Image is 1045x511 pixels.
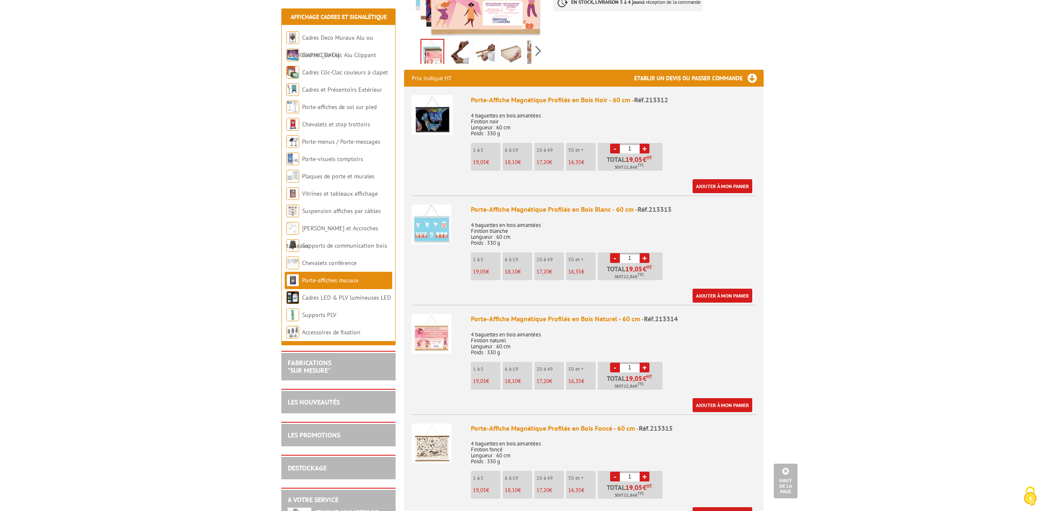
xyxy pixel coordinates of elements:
span: 16,35 [568,486,581,494]
img: Porte-Affiche Magnétique Profilés en Bois Blanc - 60 cm [412,205,451,244]
sup: HT [646,264,652,270]
p: 1 à 5 [473,257,500,262]
img: Cookies (fenêtre modale) [1020,486,1041,507]
div: Porte-Affiche Magnétique Profilés en Bois Foncé - 60 cm - [471,424,756,433]
p: 1 à 5 [473,475,500,481]
img: 213399_porte-affiches_magnetique_bois_clair_2.jpg [475,41,495,67]
p: 4 baguettes en bois aimantées Finition naturel Longueur : 60 cm Poids : 330 g [471,326,756,355]
a: Porte-affiches de sol sur pied [302,103,377,111]
span: 17,20 [536,377,549,385]
a: Cadres Clic-Clac Alu Clippant [302,51,376,59]
img: Porte-Affiche Magnétique Profilés en Bois Noir - 60 cm [412,95,453,135]
img: Supports PLV [286,309,299,321]
a: Ajouter à mon panier [693,289,752,303]
p: € [536,487,564,493]
a: LES NOUVEAUTÉS [288,398,340,406]
span: 17,20 [536,158,549,166]
p: € [505,378,532,384]
img: Chevalets conférence [286,257,299,269]
span: 19,05 [473,377,486,385]
span: 22,86 [624,164,635,171]
a: Supports PLV [302,311,336,319]
p: 50 et + [568,147,596,153]
p: Total [600,265,663,280]
a: Porte-affiches muraux [302,276,358,284]
div: Porte-Affiche Magnétique Profilés en Bois Blanc - 60 cm - [471,205,756,214]
a: Haut de la page [774,464,797,498]
a: LES PROMOTIONS [288,431,340,439]
p: € [536,159,564,165]
p: € [473,159,500,165]
a: Ajouter à mon panier [693,398,752,412]
p: € [536,378,564,384]
span: 18,10 [505,158,518,166]
sup: TTC [638,272,644,277]
p: 6 à 19 [505,147,532,153]
span: 19,05 [473,268,486,275]
img: Porte-menus / Porte-messages [286,135,299,148]
p: 50 et + [568,257,596,262]
p: Prix indiqué HT [412,70,452,87]
div: Porte-Affiche Magnétique Profilés en Bois Noir - 60 cm - [471,95,756,105]
img: 213399_porte-affiches_magnetique_bois_fonce_2.jpg [448,41,469,67]
a: + [640,253,649,263]
img: Porte-Affiche Magnétique Profilés en Bois Foncé - 60 cm [412,424,451,463]
a: Supports de communication bois [302,242,387,249]
a: Accessoires de fixation [302,328,360,336]
a: Vitrines et tableaux affichage [302,190,378,197]
p: 20 à 49 [536,147,564,153]
a: - [610,144,620,153]
img: Cadres Deco Muraux Alu ou Bois [286,31,299,44]
p: € [505,269,532,275]
p: 4 baguettes en bois aimantées Finition blanche Longueur : 60 cm Poids : 330 g [471,216,756,246]
p: 4 baguettes en bois aimantées Finition noir Longueur : 60 cm Poids : 330 g [471,107,756,137]
img: Porte-affiches de sol sur pied [286,101,299,113]
a: Plaques de porte et murales [302,172,374,180]
a: Ajouter à mon panier [693,179,752,193]
span: 16,35 [568,268,581,275]
img: 213399_porte-affiches_magnetique_bois_clair_4.jpg [527,41,547,67]
img: Porte-visuels comptoirs [286,153,299,165]
span: € [643,265,646,272]
a: Cadres LED & PLV lumineuses LED [302,294,391,301]
span: 19,05 [625,156,643,163]
span: Soit € [615,383,644,390]
p: 6 à 19 [505,475,532,481]
sup: TTC [638,163,644,167]
span: Réf.213315 [639,424,673,432]
img: Plaques de porte et murales [286,170,299,183]
a: [PERSON_NAME] et Accroches tableaux [286,224,378,249]
h2: A votre service [288,496,389,504]
span: 16,35 [568,158,581,166]
p: € [473,269,500,275]
a: Cadres Clic-Clac couleurs à clapet [302,68,388,76]
a: - [610,363,620,372]
sup: HT [646,374,652,380]
a: Porte-menus / Porte-messages [302,138,380,145]
a: Cadres et Présentoirs Extérieur [302,86,382,93]
a: Affichage Cadres et Signalétique [291,13,387,21]
span: Réf.213314 [644,314,678,323]
p: Total [600,484,663,499]
p: 20 à 49 [536,475,564,481]
a: Chevalets et stop trottoirs [302,120,370,128]
p: 1 à 5 [473,366,500,372]
img: Cadres et Présentoirs Extérieur [286,83,299,96]
span: 18,10 [505,377,518,385]
img: 213399_porte-affiches_magnetique_bois_fonce_3.jpg [501,41,521,67]
p: Total [600,375,663,390]
span: 19,05 [625,265,643,272]
p: € [536,269,564,275]
p: 6 à 19 [505,257,532,262]
button: Cookies (fenêtre modale) [1015,482,1045,511]
img: Vitrines et tableaux affichage [286,187,299,200]
img: Chevalets et stop trottoirs [286,118,299,131]
p: 6 à 19 [505,366,532,372]
p: € [505,159,532,165]
img: Cadres Clic-Clac couleurs à clapet [286,66,299,79]
span: Soit € [615,273,644,280]
p: € [568,487,596,493]
a: Chevalets conférence [302,259,357,267]
span: € [643,156,646,163]
p: 20 à 49 [536,366,564,372]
